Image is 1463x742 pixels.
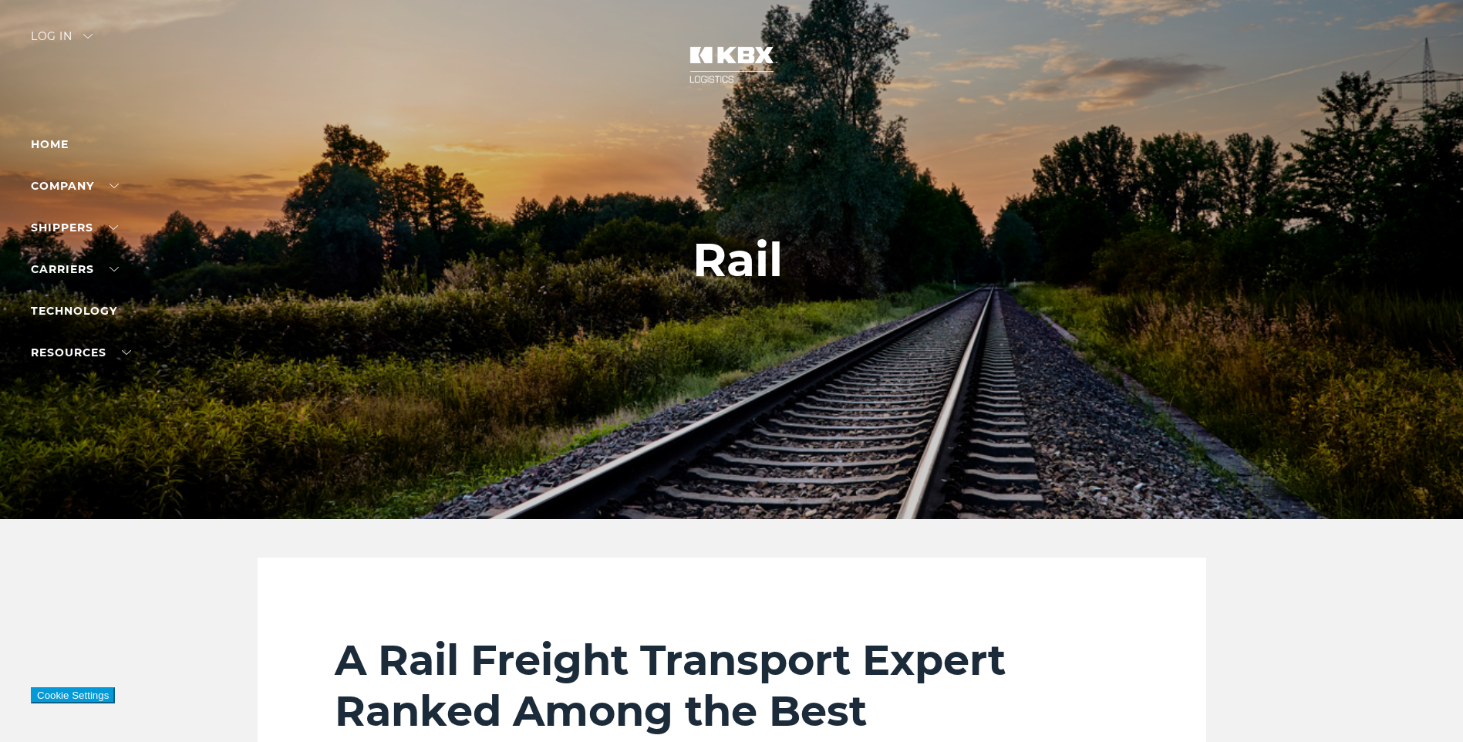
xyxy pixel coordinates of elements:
a: Home [31,137,69,151]
a: RESOURCES [31,346,131,359]
img: arrow [83,34,93,39]
img: kbx logo [674,31,790,99]
h1: Rail [693,234,783,286]
a: SHIPPERS [31,221,118,234]
a: Carriers [31,262,119,276]
button: Cookie Settings [31,687,115,703]
a: Technology [31,304,117,318]
h2: A Rail Freight Transport Expert Ranked Among the Best [335,635,1129,737]
div: Log in [31,31,93,53]
a: Company [31,179,119,193]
